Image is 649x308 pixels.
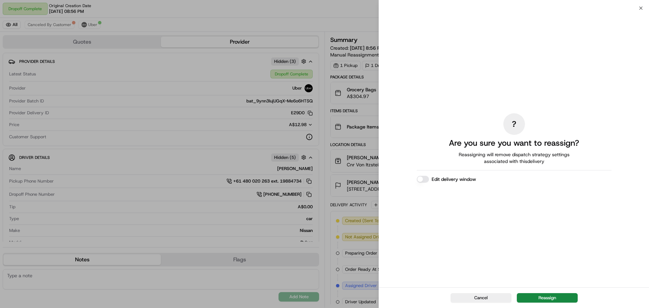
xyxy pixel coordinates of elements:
[517,293,578,303] button: Reassign
[451,293,511,303] button: Cancel
[449,151,579,165] span: Reassigning will remove dispatch strategy settings associated with this delivery
[503,113,525,135] div: ?
[449,138,579,148] h2: Are you sure you want to reassign?
[432,176,476,183] label: Edit delivery window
